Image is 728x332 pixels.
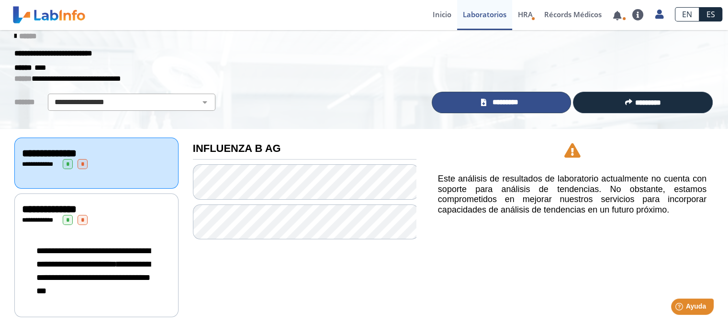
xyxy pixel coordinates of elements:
[675,7,699,21] a: EN
[518,10,533,19] span: HRA
[193,142,281,154] b: INFLUENZA B AG
[699,7,722,21] a: ES
[643,295,717,321] iframe: Help widget launcher
[438,174,706,215] h5: Este análisis de resultados de laboratorio actualmente no cuenta con soporte para análisis de ten...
